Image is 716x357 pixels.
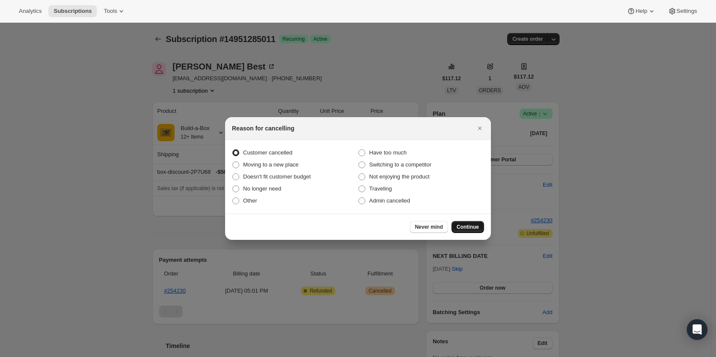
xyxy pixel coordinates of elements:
button: Subscriptions [48,5,97,17]
button: Close [474,122,486,134]
span: Switching to a competitor [369,161,431,168]
span: Never mind [415,224,443,230]
h2: Reason for cancelling [232,124,294,133]
span: Tools [104,8,117,15]
span: Continue [457,224,479,230]
button: Never mind [410,221,448,233]
span: Customer cancelled [243,149,292,156]
span: Subscriptions [54,8,92,15]
button: Tools [99,5,131,17]
button: Continue [451,221,484,233]
span: Admin cancelled [369,197,410,204]
button: Settings [663,5,702,17]
span: No longer need [243,185,281,192]
span: Traveling [369,185,392,192]
span: Help [635,8,647,15]
span: Analytics [19,8,42,15]
span: Not enjoying the product [369,173,430,180]
span: Settings [677,8,697,15]
span: Moving to a new place [243,161,298,168]
span: Have too much [369,149,406,156]
span: Other [243,197,257,204]
span: Doesn't fit customer budget [243,173,311,180]
button: Help [622,5,661,17]
div: Open Intercom Messenger [687,319,707,340]
button: Analytics [14,5,47,17]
